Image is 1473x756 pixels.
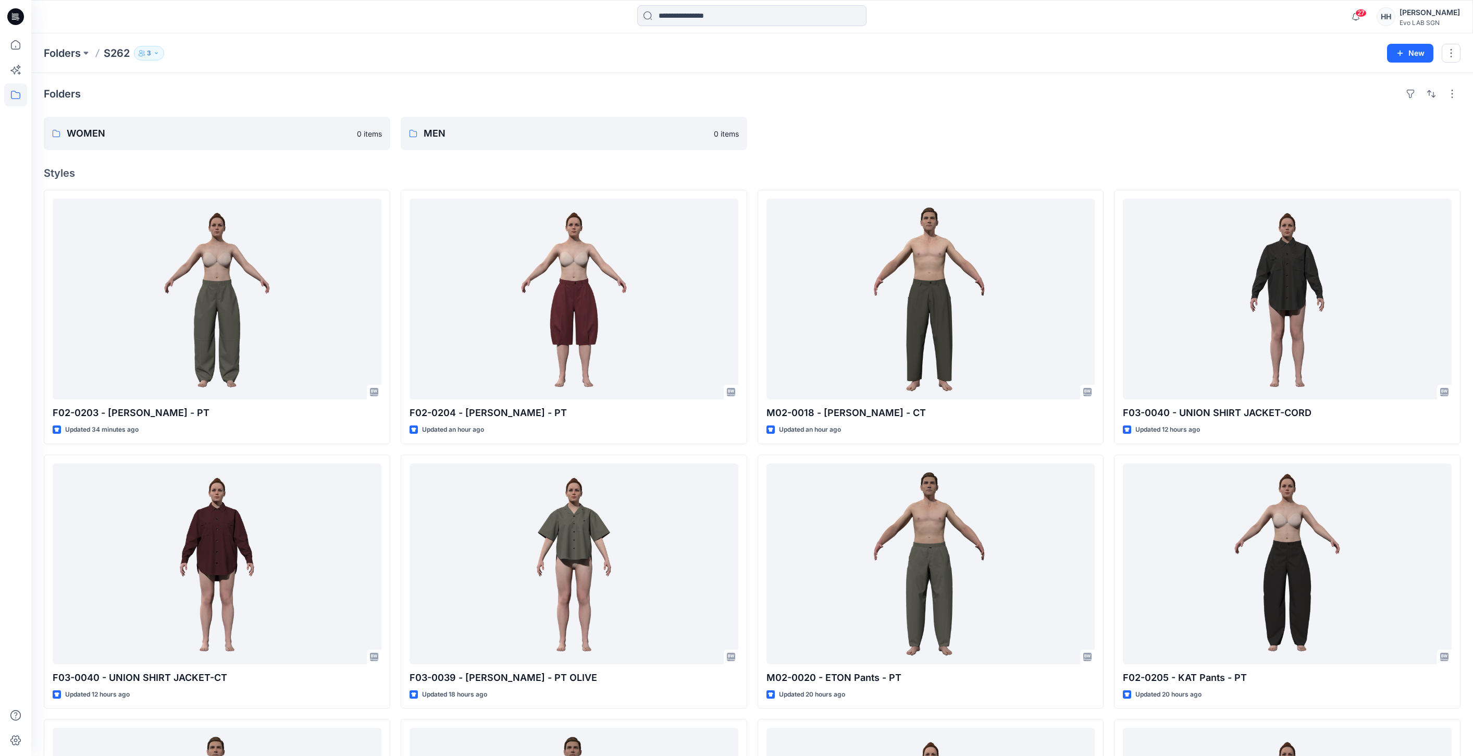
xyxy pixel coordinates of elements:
[422,424,484,435] p: Updated an hour ago
[44,46,81,60] a: Folders
[53,199,381,399] a: F02-0203 - JENNY Pants - PT
[1123,670,1452,685] p: F02-0205 - KAT Pants - PT
[53,464,381,664] a: F03-0040 - UNION SHIRT JACKET-CT
[779,689,845,700] p: Updated 20 hours ago
[1387,44,1433,63] button: New
[357,128,382,139] p: 0 items
[766,670,1095,685] p: M02-0020 - ETON Pants - PT
[424,126,708,141] p: MEN
[1377,7,1395,26] div: HH
[1123,464,1452,664] a: F02-0205 - KAT Pants - PT
[766,199,1095,399] a: M02-0018 - DAVE Pants - CT
[1123,406,1452,420] p: F03-0040 - UNION SHIRT JACKET-CORD
[53,670,381,685] p: F03-0040 - UNION SHIRT JACKET-CT
[67,126,351,141] p: WOMEN
[1123,199,1452,399] a: F03-0040 - UNION SHIRT JACKET-CORD
[104,46,130,60] p: S262
[44,117,390,150] a: WOMEN0 items
[410,406,738,420] p: F02-0204 - [PERSON_NAME] - PT
[1400,19,1460,27] div: Evo LAB SGN
[53,406,381,420] p: F02-0203 - [PERSON_NAME] - PT
[65,424,139,435] p: Updated 34 minutes ago
[44,88,81,100] h4: Folders
[422,689,487,700] p: Updated 18 hours ago
[410,199,738,399] a: F02-0204 - JENNY Shoulotte - PT
[134,46,164,60] button: 3
[1135,424,1200,435] p: Updated 12 hours ago
[410,464,738,664] a: F03-0039 - DANI Shirt - PT OLIVE
[1135,689,1202,700] p: Updated 20 hours ago
[766,406,1095,420] p: M02-0018 - [PERSON_NAME] - CT
[1355,9,1367,17] span: 27
[44,167,1460,179] h4: Styles
[147,47,151,59] p: 3
[410,670,738,685] p: F03-0039 - [PERSON_NAME] - PT OLIVE
[779,424,841,435] p: Updated an hour ago
[714,128,739,139] p: 0 items
[1400,6,1460,19] div: [PERSON_NAME]
[65,689,130,700] p: Updated 12 hours ago
[766,464,1095,664] a: M02-0020 - ETON Pants - PT
[401,117,747,150] a: MEN0 items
